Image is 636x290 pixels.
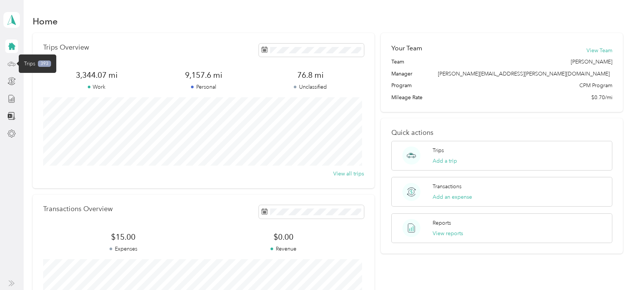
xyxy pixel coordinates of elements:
[433,219,451,227] p: Reports
[150,70,257,80] span: 9,157.6 mi
[433,147,444,154] p: Trips
[571,58,612,66] span: [PERSON_NAME]
[391,70,412,78] span: Manager
[257,83,364,91] p: Unclassified
[24,60,35,68] span: Trips
[150,83,257,91] p: Personal
[433,183,462,190] p: Transactions
[591,94,612,101] span: $0.70/mi
[43,205,113,213] p: Transactions Overview
[391,94,422,101] span: Mileage Rate
[391,58,404,66] span: Team
[391,44,422,53] h2: Your Team
[257,70,364,80] span: 76.8 mi
[433,157,457,165] button: Add a trip
[433,230,463,237] button: View reports
[43,70,150,80] span: 3,344.07 mi
[333,170,364,178] button: View all trips
[391,129,612,137] p: Quick actions
[203,245,364,253] p: Revenue
[43,83,150,91] p: Work
[43,245,203,253] p: Expenses
[203,232,364,242] span: $0.00
[43,44,89,51] p: Trips Overview
[391,82,412,89] span: Program
[579,82,612,89] span: CPM Program
[433,193,472,201] button: Add an expense
[586,47,612,54] button: View Team
[438,71,610,77] span: [PERSON_NAME][EMAIL_ADDRESS][PERSON_NAME][DOMAIN_NAME]
[594,248,636,290] iframe: Everlance-gr Chat Button Frame
[43,232,203,242] span: $15.00
[33,17,58,25] h1: Home
[38,60,51,67] span: 393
